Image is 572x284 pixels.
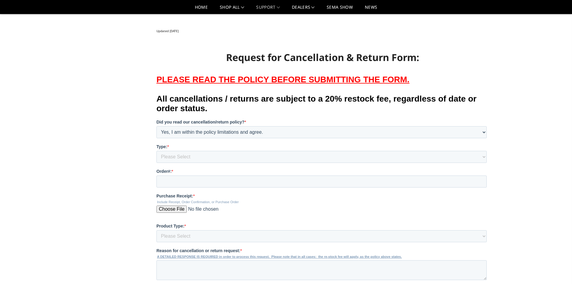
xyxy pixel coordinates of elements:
a: shop all [220,5,244,14]
span: Updated [DATE] [156,29,179,33]
a: Home [195,5,208,14]
strong: Email: [166,267,179,272]
strong: Last Name: [222,243,244,247]
a: SEMA Show [327,5,353,14]
a: Support [256,5,280,14]
a: Dealers [292,5,315,14]
a: News [365,5,377,14]
span: Request for Cancellation & Return Form: [226,51,419,64]
legend: Double check spelling [166,274,333,277]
